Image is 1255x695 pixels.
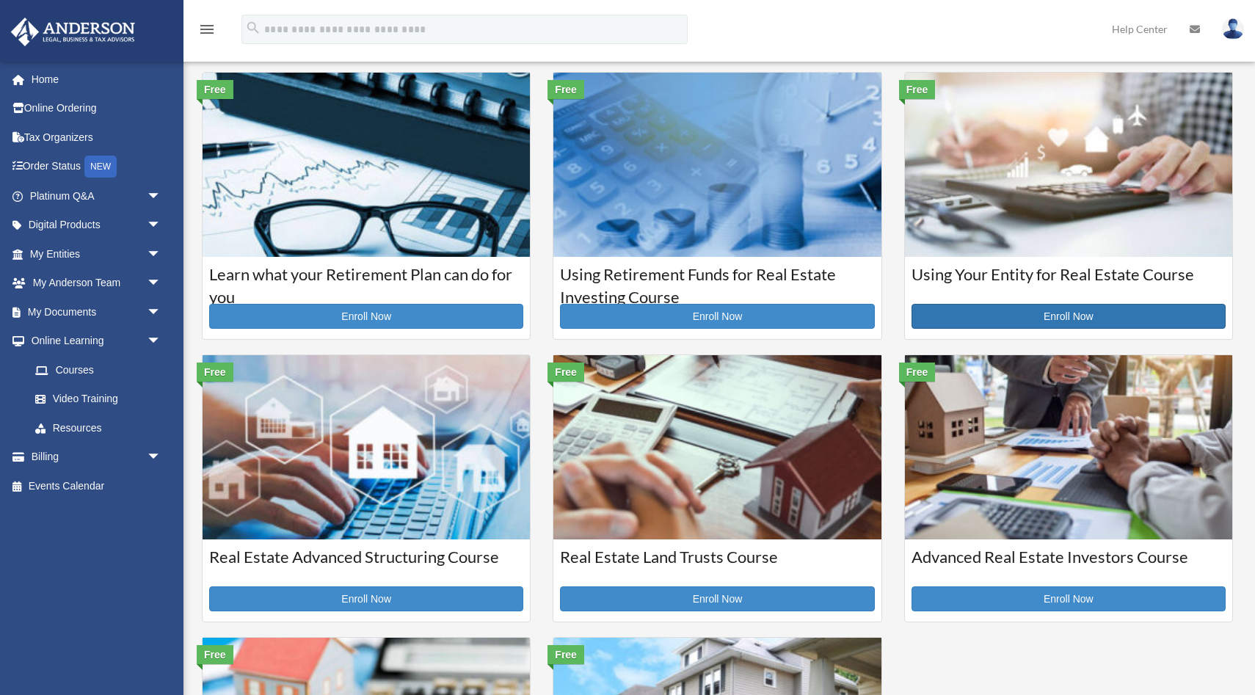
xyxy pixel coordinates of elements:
span: arrow_drop_down [147,297,176,327]
a: My Entitiesarrow_drop_down [10,239,183,269]
h3: Advanced Real Estate Investors Course [912,546,1226,583]
a: Enroll Now [560,586,874,611]
a: Video Training [21,385,183,414]
a: Digital Productsarrow_drop_down [10,211,183,240]
div: Free [548,363,584,382]
h3: Real Estate Advanced Structuring Course [209,546,523,583]
div: Free [197,80,233,99]
a: Enroll Now [560,304,874,329]
span: arrow_drop_down [147,327,176,357]
a: Tax Organizers [10,123,183,152]
span: arrow_drop_down [147,239,176,269]
div: NEW [84,156,117,178]
a: Online Learningarrow_drop_down [10,327,183,356]
div: Free [899,363,936,382]
h3: Using Your Entity for Real Estate Course [912,263,1226,300]
i: menu [198,21,216,38]
div: Free [548,645,584,664]
a: Events Calendar [10,471,183,501]
a: Home [10,65,183,94]
a: My Documentsarrow_drop_down [10,297,183,327]
a: My Anderson Teamarrow_drop_down [10,269,183,298]
img: Anderson Advisors Platinum Portal [7,18,139,46]
div: Free [899,80,936,99]
span: arrow_drop_down [147,443,176,473]
i: search [245,20,261,36]
div: Free [548,80,584,99]
div: Free [197,645,233,664]
a: Courses [21,355,176,385]
a: Resources [21,413,183,443]
a: menu [198,26,216,38]
h3: Using Retirement Funds for Real Estate Investing Course [560,263,874,300]
a: Enroll Now [209,586,523,611]
a: Online Ordering [10,94,183,123]
a: Enroll Now [209,304,523,329]
a: Billingarrow_drop_down [10,443,183,472]
span: arrow_drop_down [147,269,176,299]
h3: Learn what your Retirement Plan can do for you [209,263,523,300]
a: Platinum Q&Aarrow_drop_down [10,181,183,211]
h3: Real Estate Land Trusts Course [560,546,874,583]
div: Free [197,363,233,382]
span: arrow_drop_down [147,211,176,241]
img: User Pic [1222,18,1244,40]
span: arrow_drop_down [147,181,176,211]
a: Enroll Now [912,304,1226,329]
a: Enroll Now [912,586,1226,611]
a: Order StatusNEW [10,152,183,182]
